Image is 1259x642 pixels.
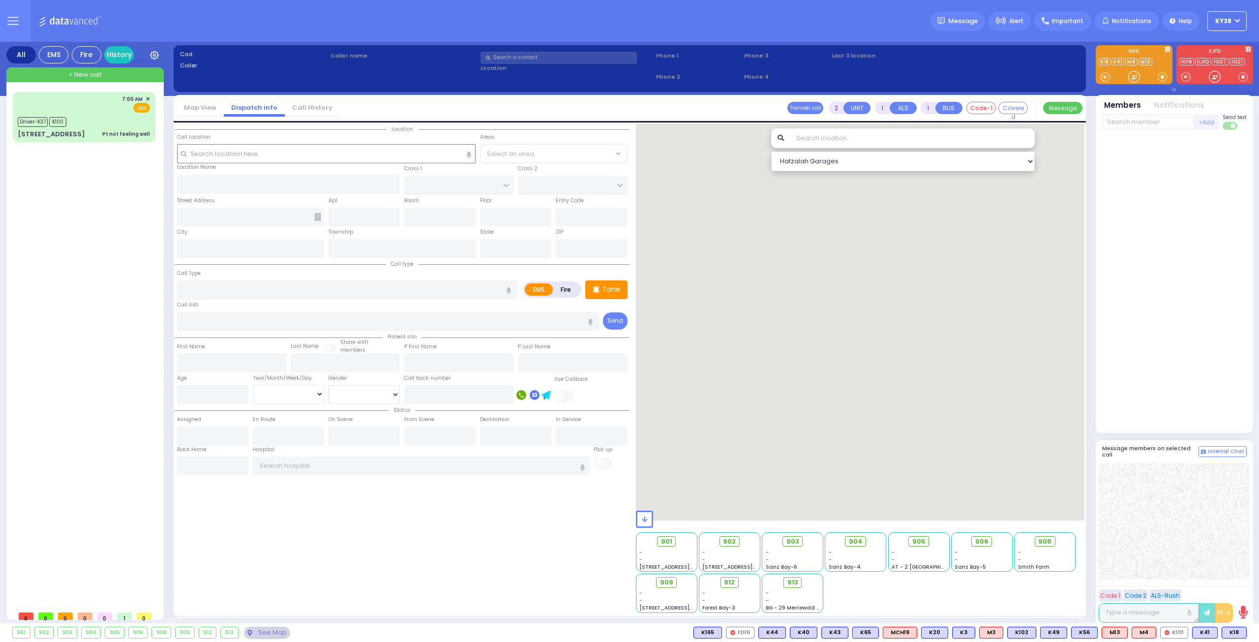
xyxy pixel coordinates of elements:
[843,102,870,114] button: UNIT
[224,103,285,112] a: Dispatch info
[404,343,437,351] label: P First Name
[105,627,124,638] div: 905
[852,627,879,639] div: K65
[952,627,975,639] div: BLS
[890,102,917,114] button: ALS
[766,597,769,604] span: -
[935,102,962,114] button: BUS
[1149,589,1181,602] button: ALS-Rush
[702,556,705,563] span: -
[329,416,353,424] label: On Scene
[18,117,48,127] span: Driver-K37
[787,578,798,587] span: 913
[1179,58,1194,65] a: FD16
[1096,49,1172,56] label: EMS
[758,627,786,639] div: BLS
[1229,58,1245,65] a: FD21
[1043,102,1082,114] button: Message
[787,102,823,114] button: Transfer call
[952,627,975,639] div: K3
[744,73,829,81] span: Phone 4
[1223,121,1238,131] label: Turn off text
[1038,537,1051,547] span: 908
[329,374,347,382] label: Gender
[314,213,321,221] span: Other building occupants
[1007,627,1036,639] div: K102
[404,165,422,173] label: Cross 1
[82,627,101,638] div: 904
[1132,627,1156,639] div: M4
[921,627,948,639] div: K20
[177,197,215,205] label: Street Address
[97,612,112,620] span: 0
[1207,11,1247,31] button: KY38
[955,556,958,563] span: -
[1199,446,1247,457] button: Internal Chat
[518,343,550,351] label: P Last Name
[330,52,478,60] label: Caller name
[702,589,705,597] span: -
[766,556,769,563] span: -
[726,627,754,639] div: FD16
[660,578,673,587] span: 909
[829,556,832,563] span: -
[1154,100,1204,111] button: Notifications
[998,102,1028,114] button: Covered
[1102,627,1128,639] div: M13
[49,117,66,127] span: K100
[1208,448,1244,455] span: Internal Chat
[177,301,198,309] label: Call Info
[955,549,958,556] span: -
[404,416,434,424] label: From Scene
[72,46,101,63] div: Fire
[104,46,134,63] a: History
[744,52,829,60] span: Phone 3
[1104,100,1141,111] button: Members
[518,165,538,173] label: Cross 2
[852,627,879,639] div: BLS
[883,627,917,639] div: MCH19
[975,537,989,547] span: 906
[1160,627,1188,639] div: K101
[1176,49,1253,56] label: KJFD
[117,612,132,620] span: 1
[1223,114,1247,121] span: Send text
[386,260,419,268] span: Call type
[39,46,68,63] div: EMS
[552,283,580,296] label: Fire
[661,537,672,547] span: 901
[1192,627,1218,639] div: BLS
[594,446,612,454] label: Pick up
[1112,17,1151,26] span: Notifications
[1040,627,1067,639] div: K49
[177,416,201,424] label: Assigned
[525,283,553,296] label: EMS
[702,563,795,571] span: [STREET_ADDRESS][PERSON_NAME]
[693,627,722,639] div: BLS
[253,374,324,382] div: Year/Month/Week/Day
[1040,627,1067,639] div: BLS
[177,133,210,141] label: Call Location
[554,375,588,383] label: Use Callback
[639,563,732,571] span: [STREET_ADDRESS][PERSON_NAME]
[790,627,817,639] div: BLS
[329,197,337,205] label: Apt
[285,103,340,112] a: Call History
[1018,556,1021,563] span: -
[221,627,238,638] div: 913
[702,549,705,556] span: -
[329,228,353,236] label: Township
[730,630,735,635] img: red-radio-icon.svg
[389,406,416,414] span: Status
[602,284,620,295] p: Tone
[480,52,637,64] input: Search a contact
[177,144,476,163] input: Search location here
[829,563,861,571] span: Sanz Bay-4
[253,446,274,454] label: Hospital
[955,563,986,571] span: Sanz Bay-5
[556,228,563,236] label: ZIP
[639,597,642,604] span: -
[177,270,201,277] label: Call Type
[702,597,705,604] span: -
[291,342,319,350] label: Last Name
